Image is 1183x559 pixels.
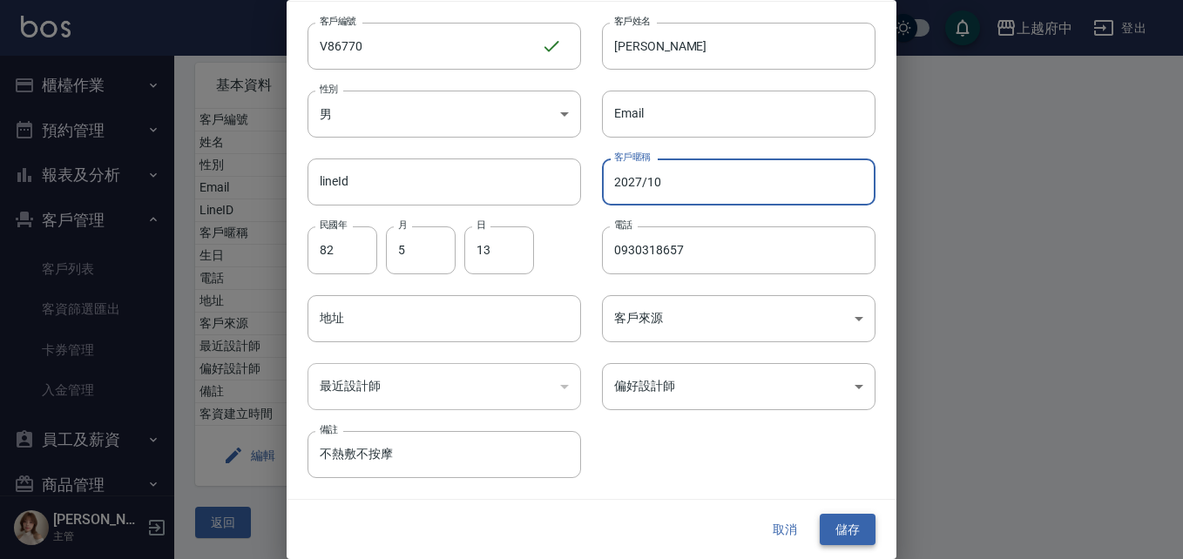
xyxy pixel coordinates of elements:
label: 客戶姓名 [614,15,651,28]
label: 客戶暱稱 [614,151,651,164]
label: 客戶編號 [320,15,356,28]
label: 民國年 [320,219,347,232]
label: 月 [398,219,407,232]
label: 電話 [614,219,632,232]
button: 儲存 [820,514,875,546]
label: 日 [477,219,485,232]
div: 男 [308,91,581,138]
button: 取消 [757,514,813,546]
label: 性別 [320,83,338,96]
label: 備註 [320,423,338,436]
